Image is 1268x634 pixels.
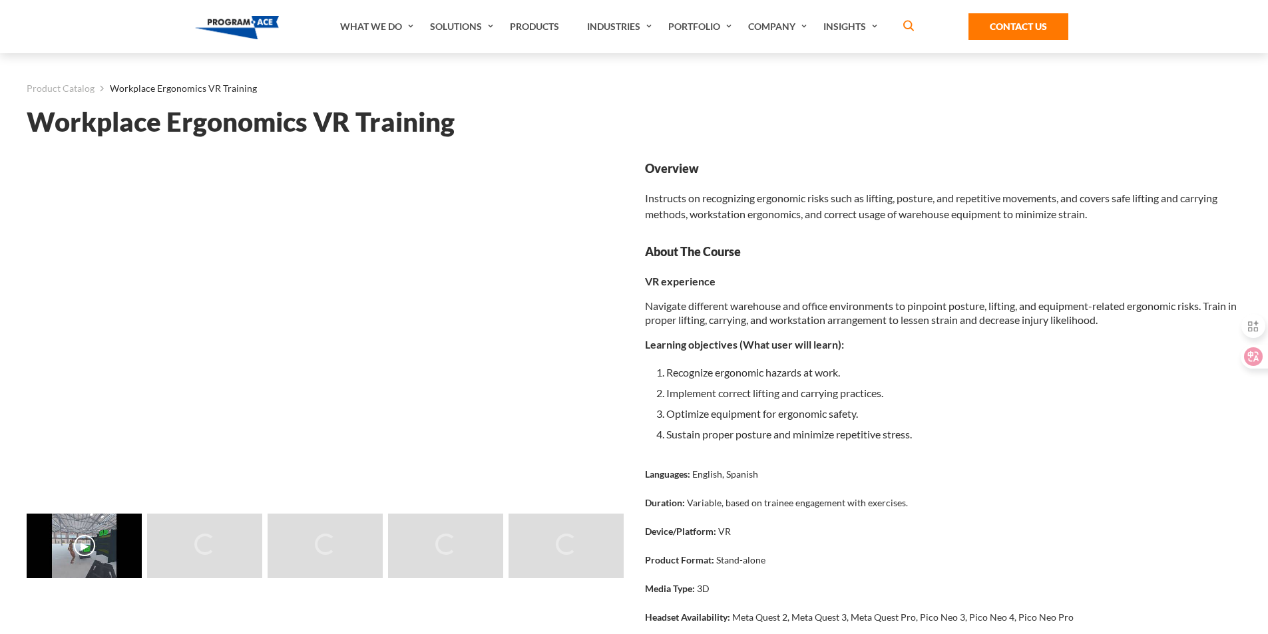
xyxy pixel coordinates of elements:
a: Contact Us [968,13,1068,40]
nav: breadcrumb [27,80,1241,97]
p: Learning objectives (What user will learn): [645,337,1242,351]
p: English, Spanish [692,467,758,481]
p: VR [718,524,731,538]
strong: Overview [645,160,1242,177]
p: Meta Quest 2, Meta Quest 3, Meta Quest Pro, Pico Neo 3, Pico Neo 4, Pico Neo Pro [732,610,1074,624]
p: 3D [697,581,710,595]
iframe: Workplace Ergonomics VR Training - Video 0 [27,160,624,496]
h1: Workplace Ergonomics VR Training [27,110,1241,134]
p: Stand-alone [716,553,765,567]
strong: Duration: [645,497,685,508]
li: Recognize ergonomic hazards at work. [666,362,1242,383]
p: VR experience [645,274,1242,288]
div: Instructs on recognizing ergonomic risks such as lifting, posture, and repetitive movements, and ... [645,160,1242,222]
li: Optimize equipment for ergonomic safety. [666,403,1242,424]
strong: Product Format: [645,554,714,565]
li: Sustain proper posture and minimize repetitive stress. [666,424,1242,444]
strong: Headset Availability: [645,611,730,623]
button: ▶ [74,535,95,556]
img: Program-Ace [195,16,280,39]
strong: About The Course [645,243,1242,260]
li: Workplace Ergonomics VR Training [95,80,257,97]
strong: Languages: [645,468,690,480]
p: Navigate different warehouse and office environments to pinpoint posture, lifting, and equipment-... [645,299,1242,327]
p: Variable, based on trainee engagement with exercises. [687,496,908,510]
strong: Media Type: [645,583,695,594]
li: Implement correct lifting and carrying practices. [666,383,1242,403]
strong: Device/Platform: [645,526,716,537]
a: Product Catalog [27,80,95,97]
img: Workplace Ergonomics VR Training - Video 0 [27,514,142,578]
